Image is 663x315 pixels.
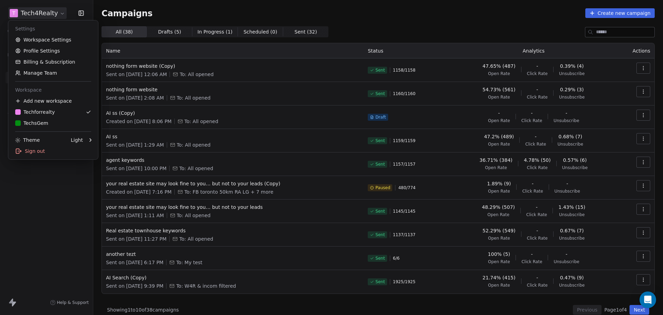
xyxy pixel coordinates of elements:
[15,120,48,127] div: TechsGem
[11,84,95,95] div: Workspace
[11,23,95,34] div: Settings
[11,67,95,78] a: Manage Team
[71,137,83,143] div: Light
[11,146,95,157] div: Sign out
[11,45,95,56] a: Profile Settings
[11,56,95,67] a: Billing & Subscription
[15,137,40,143] div: Theme
[11,95,95,106] div: Add new workspace
[15,109,55,115] div: Techforrealty
[11,34,95,45] a: Workspace Settings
